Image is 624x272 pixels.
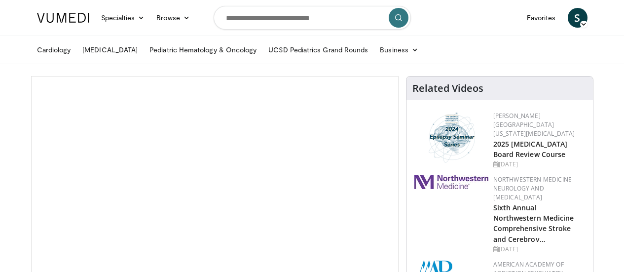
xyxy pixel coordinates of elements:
[95,8,151,28] a: Specialties
[493,203,574,243] a: Sixth Annual Northwestern Medicine Comprehensive Stroke and Cerebrov…
[493,245,585,254] div: [DATE]
[412,82,483,94] h4: Related Videos
[568,8,587,28] a: S
[493,175,572,201] a: Northwestern Medicine Neurology and [MEDICAL_DATA]
[414,175,488,189] img: 2a462fb6-9365-492a-ac79-3166a6f924d8.png.150x105_q85_autocrop_double_scale_upscale_version-0.2.jpg
[521,8,562,28] a: Favorites
[493,160,585,169] div: [DATE]
[262,40,374,60] a: UCSD Pediatrics Grand Rounds
[150,8,196,28] a: Browse
[493,112,575,138] a: [PERSON_NAME][GEOGRAPHIC_DATA][US_STATE][MEDICAL_DATA]
[144,40,262,60] a: Pediatric Hematology & Oncology
[214,6,411,30] input: Search topics, interventions
[424,112,478,163] img: 76bc84c6-69a7-4c34-b56c-bd0b7f71564d.png.150x105_q85_autocrop_double_scale_upscale_version-0.2.png
[374,40,424,60] a: Business
[493,139,568,159] a: 2025 [MEDICAL_DATA] Board Review Course
[76,40,144,60] a: [MEDICAL_DATA]
[37,13,89,23] img: VuMedi Logo
[31,40,77,60] a: Cardiology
